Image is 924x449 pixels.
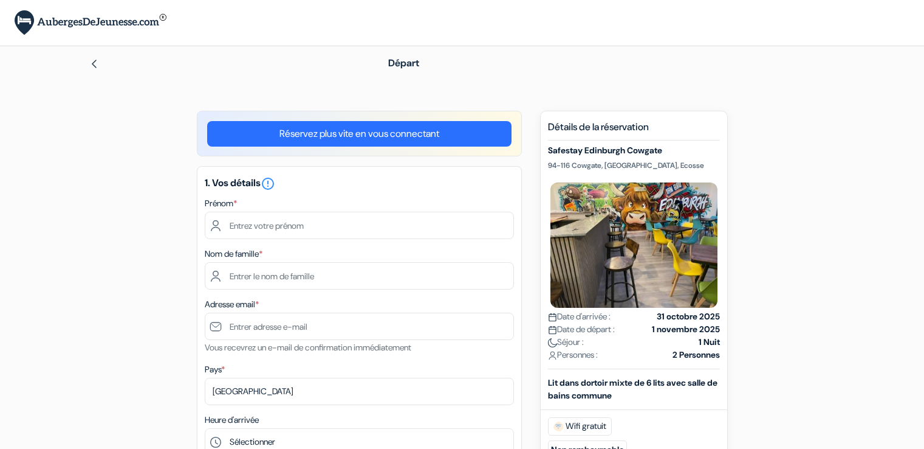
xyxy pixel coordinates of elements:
img: AubergesDeJeunesse.com [15,10,166,35]
label: Prénom [205,197,237,210]
a: Réservez plus vite en vous connectant [207,121,512,147]
p: 94-116 Cowgate, [GEOGRAPHIC_DATA], Ecosse [548,161,720,170]
span: Personnes : [548,349,598,361]
span: Départ [388,57,419,69]
img: calendar.svg [548,313,557,322]
input: Entrer le nom de famille [205,262,514,290]
small: Vous recevrez un e-mail de confirmation immédiatement [205,342,411,353]
i: error_outline [261,176,275,191]
span: Date de départ : [548,323,615,336]
strong: 1 novembre 2025 [652,323,720,336]
a: error_outline [261,176,275,189]
img: calendar.svg [548,325,557,335]
span: Séjour : [548,336,584,349]
strong: 1 Nuit [699,336,720,349]
span: Date d'arrivée : [548,310,611,323]
img: user_icon.svg [548,351,557,360]
h5: 1. Vos détails [205,176,514,191]
img: free_wifi.svg [553,422,563,431]
input: Entrez votre prénom [205,212,514,239]
label: Heure d'arrivée [205,414,259,426]
b: Lit dans dortoir mixte de 6 lits avec salle de bains commune [548,377,717,401]
span: Wifi gratuit [548,417,612,436]
label: Nom de famille [205,248,262,260]
strong: 31 octobre 2025 [657,310,720,323]
input: Entrer adresse e-mail [205,313,514,340]
label: Adresse email [205,298,259,311]
h5: Safestay Edinburgh Cowgate [548,145,720,156]
strong: 2 Personnes [672,349,720,361]
h5: Détails de la réservation [548,121,720,141]
img: left_arrow.svg [89,59,99,69]
img: moon.svg [548,338,557,347]
label: Pays [205,363,225,376]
